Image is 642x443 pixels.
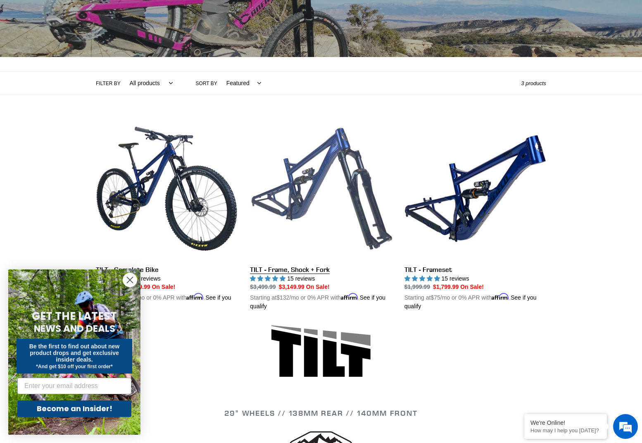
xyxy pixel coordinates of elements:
p: How may I help you today? [530,427,601,433]
div: We're Online! [530,419,601,426]
label: Filter by [96,80,121,87]
span: 3 products [521,80,546,86]
span: Be the first to find out about new product drops and get exclusive insider deals. [29,343,120,363]
span: *And get $10 off your first order* [36,364,112,369]
input: Enter your email address [17,378,131,394]
button: Close dialog [123,273,137,287]
span: NEWS AND DEALS [34,322,115,335]
button: Become an Insider! [17,400,131,417]
span: 29" WHEELS // 138mm REAR // 140mm FRONT [224,408,417,418]
span: GET THE LATEST [32,309,117,324]
label: Sort by [196,80,217,87]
